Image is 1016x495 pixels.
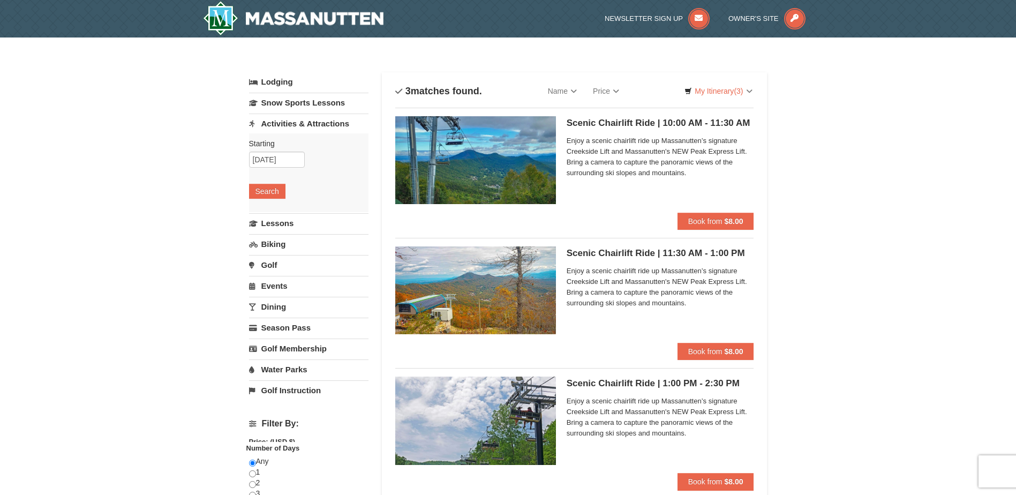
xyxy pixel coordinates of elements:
[249,438,296,446] strong: Price: (USD $)
[249,380,368,400] a: Golf Instruction
[678,213,754,230] button: Book from $8.00
[395,246,556,334] img: 24896431-13-a88f1aaf.jpg
[585,80,627,102] a: Price
[567,248,754,259] h5: Scenic Chairlift Ride | 11:30 AM - 1:00 PM
[724,217,743,226] strong: $8.00
[688,217,723,226] span: Book from
[395,377,556,464] img: 24896431-9-664d1467.jpg
[249,213,368,233] a: Lessons
[249,72,368,92] a: Lodging
[605,14,683,22] span: Newsletter Sign Up
[395,116,556,204] img: 24896431-1-a2e2611b.jpg
[249,419,368,429] h4: Filter By:
[728,14,806,22] a: Owner's Site
[567,136,754,178] span: Enjoy a scenic chairlift ride up Massanutten’s signature Creekside Lift and Massanutten's NEW Pea...
[724,477,743,486] strong: $8.00
[605,14,710,22] a: Newsletter Sign Up
[249,255,368,275] a: Golf
[567,396,754,439] span: Enjoy a scenic chairlift ride up Massanutten’s signature Creekside Lift and Massanutten's NEW Pea...
[249,114,368,133] a: Activities & Attractions
[540,80,585,102] a: Name
[688,477,723,486] span: Book from
[567,266,754,309] span: Enjoy a scenic chairlift ride up Massanutten’s signature Creekside Lift and Massanutten's NEW Pea...
[724,347,743,356] strong: $8.00
[249,184,285,199] button: Search
[567,118,754,129] h5: Scenic Chairlift Ride | 10:00 AM - 11:30 AM
[678,473,754,490] button: Book from $8.00
[203,1,384,35] img: Massanutten Resort Logo
[249,93,368,112] a: Snow Sports Lessons
[728,14,779,22] span: Owner's Site
[249,297,368,317] a: Dining
[249,234,368,254] a: Biking
[734,87,743,95] span: (3)
[246,444,300,452] strong: Number of Days
[249,359,368,379] a: Water Parks
[688,347,723,356] span: Book from
[249,339,368,358] a: Golf Membership
[678,83,759,99] a: My Itinerary(3)
[203,1,384,35] a: Massanutten Resort
[249,138,360,149] label: Starting
[678,343,754,360] button: Book from $8.00
[249,318,368,337] a: Season Pass
[567,378,754,389] h5: Scenic Chairlift Ride | 1:00 PM - 2:30 PM
[249,276,368,296] a: Events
